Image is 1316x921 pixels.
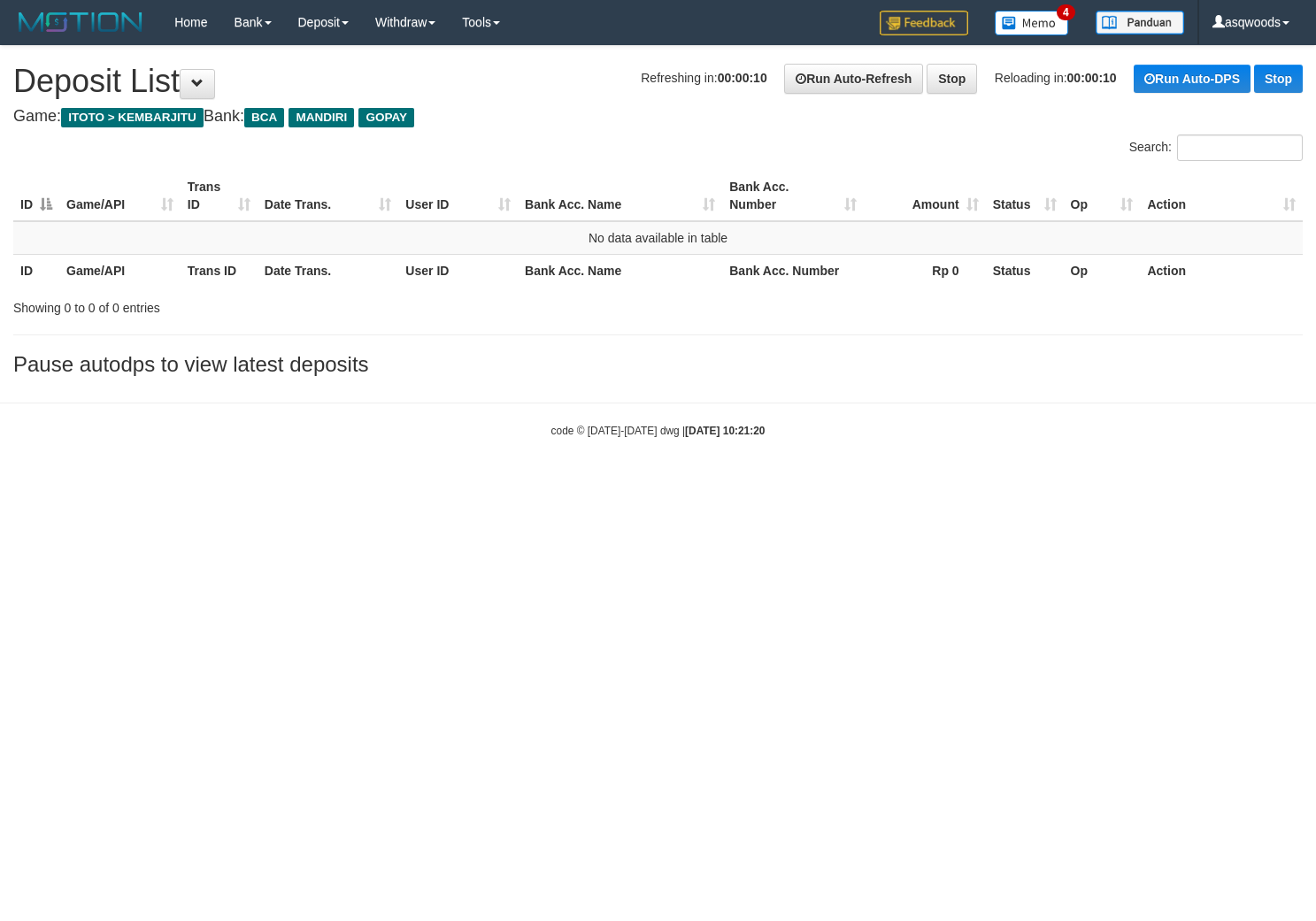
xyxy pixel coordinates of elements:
th: Bank Acc. Name [518,254,722,287]
span: BCA [244,108,284,127]
h3: Pause autodps to view latest deposits [13,353,1303,376]
th: Status [986,254,1064,287]
img: Feedback.jpg [880,11,968,35]
h1: Deposit List [13,64,1303,99]
th: Game/API [59,254,181,287]
a: Run Auto-DPS [1134,65,1251,93]
th: Date Trans. [258,254,399,287]
th: Trans ID [181,254,258,287]
th: Bank Acc. Name: activate to sort column ascending [518,171,722,221]
span: GOPAY [358,108,414,127]
span: Refreshing in: [641,71,766,85]
label: Search: [1129,134,1303,161]
th: Trans ID: activate to sort column ascending [181,171,258,221]
input: Search: [1177,134,1303,161]
div: Showing 0 to 0 of 0 entries [13,292,535,317]
th: Rp 0 [864,254,986,287]
th: Bank Acc. Number [722,254,864,287]
th: Date Trans.: activate to sort column ascending [258,171,399,221]
strong: [DATE] 10:21:20 [685,425,765,437]
th: Status: activate to sort column ascending [986,171,1064,221]
a: Run Auto-Refresh [784,64,923,94]
h4: Game: Bank: [13,108,1303,126]
strong: 00:00:10 [718,71,767,85]
td: No data available in table [13,221,1303,255]
span: 4 [1057,4,1075,20]
th: ID: activate to sort column descending [13,171,59,221]
th: Game/API: activate to sort column ascending [59,171,181,221]
img: Button%20Memo.svg [995,11,1069,35]
th: Action [1140,254,1303,287]
th: Bank Acc. Number: activate to sort column ascending [722,171,864,221]
th: Op: activate to sort column ascending [1064,171,1141,221]
strong: 00:00:10 [1067,71,1117,85]
a: Stop [927,64,977,94]
small: code © [DATE]-[DATE] dwg | [551,425,766,437]
span: ITOTO > KEMBARJITU [61,108,204,127]
span: Reloading in: [995,71,1117,85]
th: User ID: activate to sort column ascending [398,171,518,221]
img: panduan.png [1096,11,1184,35]
th: Amount: activate to sort column ascending [864,171,986,221]
th: Action: activate to sort column ascending [1140,171,1303,221]
th: ID [13,254,59,287]
th: User ID [398,254,518,287]
img: MOTION_logo.png [13,9,148,35]
span: MANDIRI [289,108,354,127]
a: Stop [1254,65,1303,93]
th: Op [1064,254,1141,287]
